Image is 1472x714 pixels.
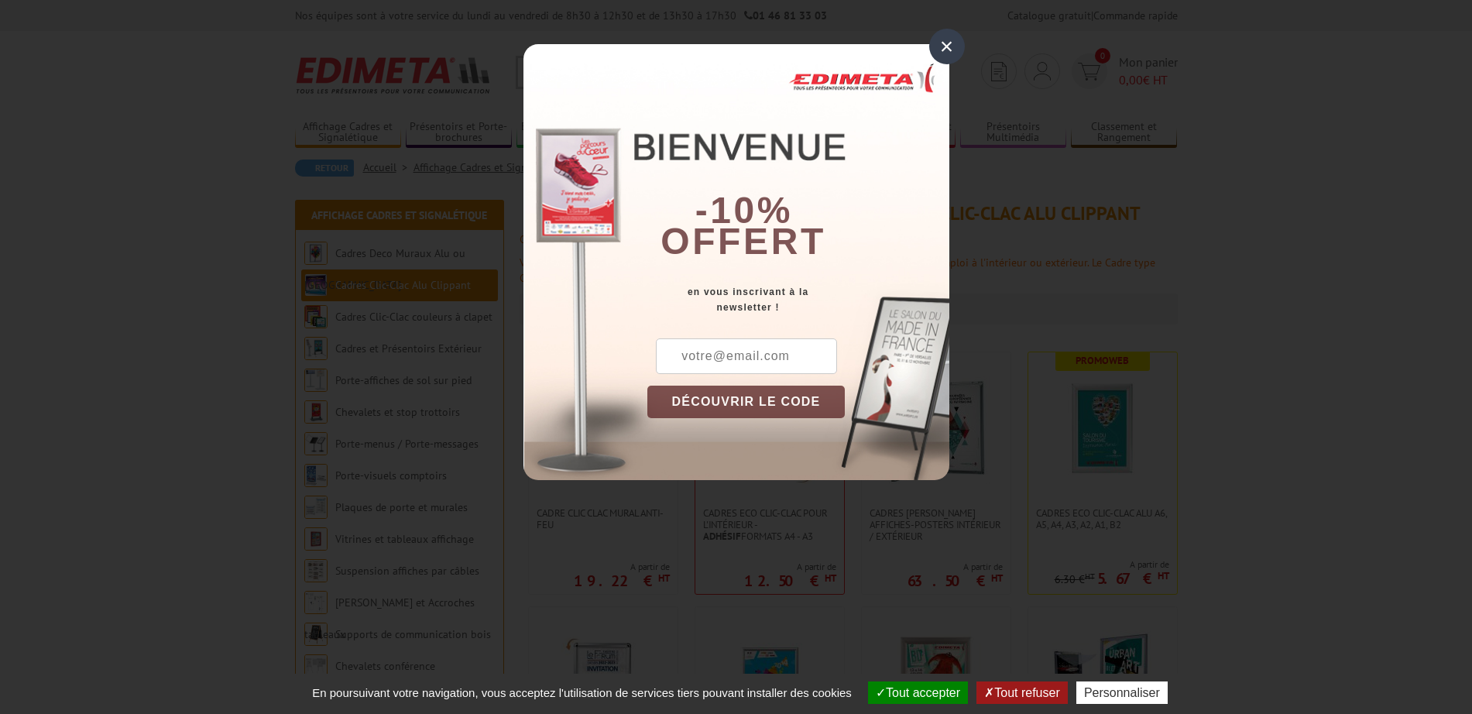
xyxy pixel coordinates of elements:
button: DÉCOUVRIR LE CODE [647,386,846,418]
div: × [929,29,965,64]
b: -10% [695,190,793,231]
button: Tout refuser [976,681,1067,704]
input: votre@email.com [656,338,837,374]
div: en vous inscrivant à la newsletter ! [647,284,949,315]
button: Tout accepter [868,681,968,704]
font: offert [661,221,826,262]
button: Personnaliser (fenêtre modale) [1076,681,1168,704]
span: En poursuivant votre navigation, vous acceptez l'utilisation de services tiers pouvant installer ... [304,686,860,699]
